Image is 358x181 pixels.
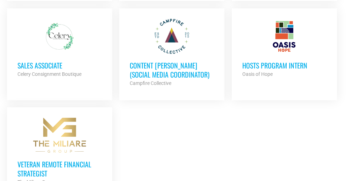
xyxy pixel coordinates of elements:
[130,80,171,86] strong: Campfire Collective
[7,8,112,89] a: Sales Associate Celery Consignment Boutique
[17,61,102,70] h3: Sales Associate
[17,160,102,178] h3: Veteran Remote Financial Strategist
[17,71,81,77] strong: Celery Consignment Boutique
[130,61,214,79] h3: Content [PERSON_NAME] (Social Media Coordinator)
[232,8,337,89] a: HOSTS Program Intern Oasis of Hope
[119,8,224,98] a: Content [PERSON_NAME] (Social Media Coordinator) Campfire Collective
[242,71,273,77] strong: Oasis of Hope
[242,61,327,70] h3: HOSTS Program Intern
